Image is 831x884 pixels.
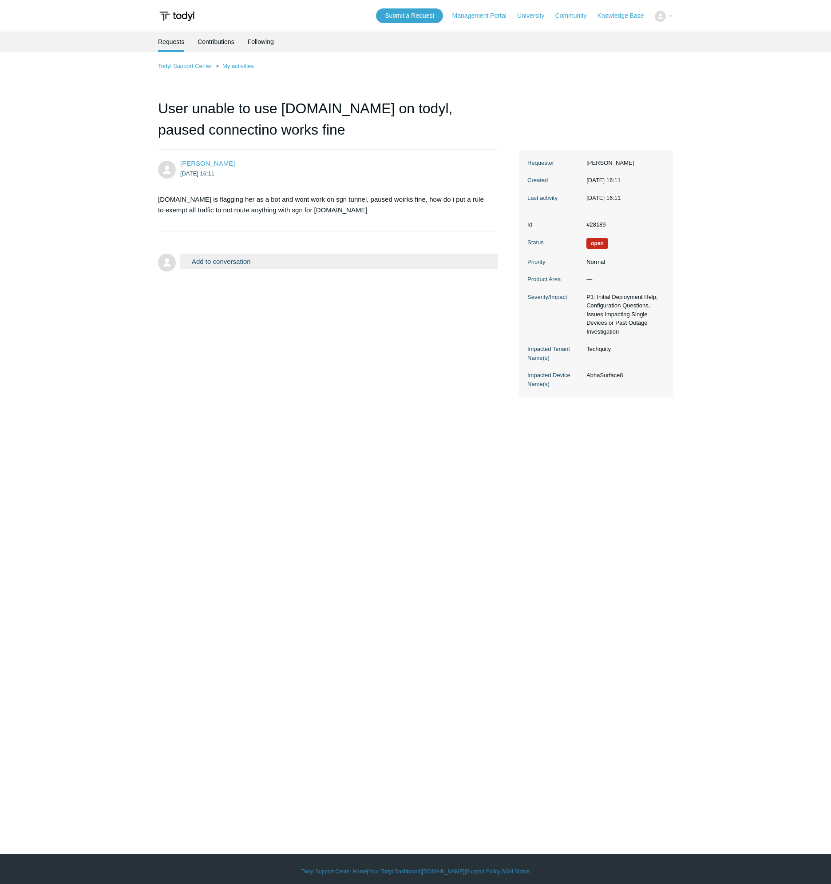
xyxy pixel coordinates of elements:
[586,238,608,249] span: We are working on a response for you
[527,176,582,185] dt: Created
[376,8,443,23] a: Submit a Request
[452,11,515,20] a: Management Portal
[248,32,274,52] a: Following
[180,254,498,269] button: Add to conversation
[527,238,582,247] dt: Status
[527,275,582,284] dt: Product Area
[180,159,235,167] span: James Killebrew
[158,868,673,876] div: | | | |
[158,8,196,24] img: Todyl Support Center Help Center home page
[586,195,621,201] time: 2025-09-17T16:11:57+00:00
[582,220,664,229] dd: #28189
[158,32,184,52] li: Requests
[180,159,235,167] a: [PERSON_NAME]
[582,293,664,336] dd: P3: Initial Deployment Help, Configuration Questions, Issues Impacting Single Devices or Past Out...
[527,345,582,362] dt: Impacted Tenant Name(s)
[517,11,553,20] a: University
[422,868,464,876] a: [DOMAIN_NAME]
[502,868,530,876] a: SGN Status
[582,258,664,267] dd: Normal
[527,159,582,167] dt: Requester
[582,275,664,284] dd: —
[158,98,498,150] h1: User unable to use [DOMAIN_NAME] on todyl, paused connectino works fine
[527,220,582,229] dt: Id
[555,11,596,20] a: Community
[527,293,582,302] dt: Severity/Impact
[527,371,582,388] dt: Impacted Device Name(s)
[158,194,489,215] p: [DOMAIN_NAME] is flagging her as a bot and wont work on sgn tunnel, paused woirks fine, how do i ...
[222,63,254,69] a: My activities
[158,63,212,69] a: Todyl Support Center
[158,63,214,69] li: Todyl Support Center
[527,258,582,267] dt: Priority
[180,170,214,177] time: 2025-09-17T16:11:57Z
[582,371,664,380] dd: AbhaSurface8
[582,345,664,354] dd: Techquity
[527,194,582,203] dt: Last activity
[582,159,664,167] dd: [PERSON_NAME]
[598,11,653,20] a: Knowledge Base
[586,177,621,183] time: 2025-09-17T16:11:57+00:00
[214,63,254,69] li: My activities
[301,868,367,876] a: Todyl Support Center Home
[368,868,420,876] a: Your Todyl Dashboard
[466,868,500,876] a: Support Policy
[198,32,234,52] a: Contributions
